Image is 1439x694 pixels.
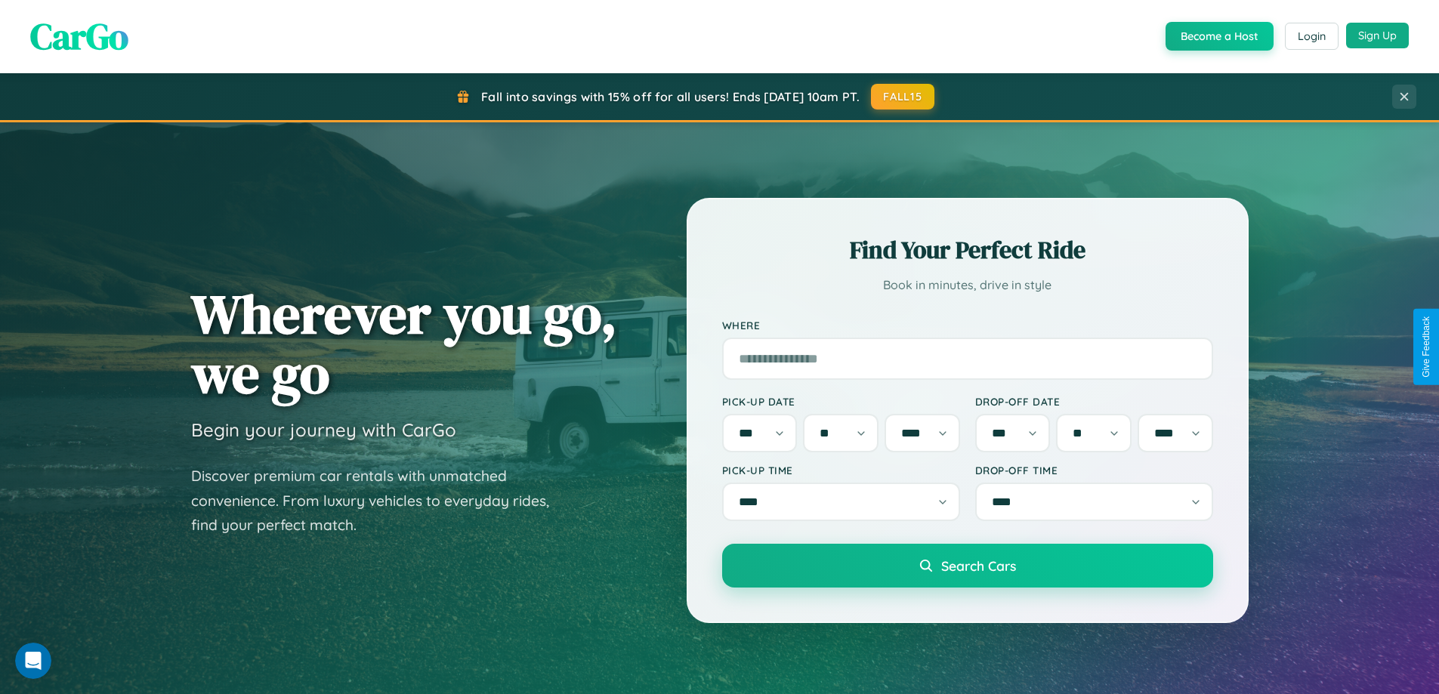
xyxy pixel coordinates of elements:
button: Sign Up [1346,23,1409,48]
label: Pick-up Date [722,395,960,408]
h3: Begin your journey with CarGo [191,418,456,441]
span: Search Cars [941,557,1016,574]
iframe: Intercom live chat [15,643,51,679]
p: Book in minutes, drive in style [722,274,1213,296]
h2: Find Your Perfect Ride [722,233,1213,267]
h1: Wherever you go, we go [191,284,617,403]
span: CarGo [30,11,128,61]
label: Pick-up Time [722,464,960,477]
button: Login [1285,23,1339,50]
label: Where [722,319,1213,332]
span: Fall into savings with 15% off for all users! Ends [DATE] 10am PT. [481,89,860,104]
button: Search Cars [722,544,1213,588]
button: Become a Host [1166,22,1274,51]
button: FALL15 [871,84,934,109]
label: Drop-off Time [975,464,1213,477]
p: Discover premium car rentals with unmatched convenience. From luxury vehicles to everyday rides, ... [191,464,569,538]
label: Drop-off Date [975,395,1213,408]
div: Give Feedback [1421,316,1431,378]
